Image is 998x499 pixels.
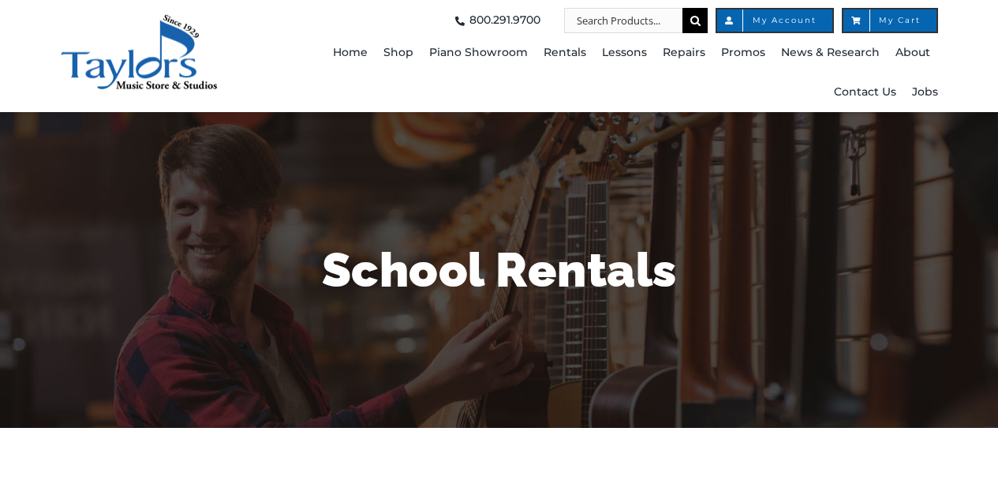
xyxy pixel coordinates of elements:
[429,33,528,73] a: Piano Showroom
[544,40,586,66] span: Rentals
[842,8,938,33] a: My Cart
[383,33,413,73] a: Shop
[38,237,961,303] h1: School Rentals
[60,12,218,28] a: taylors-music-store-west-chester
[288,8,938,33] nav: Top Right
[834,73,896,112] a: Contact Us
[895,33,930,73] a: About
[912,80,938,105] span: Jobs
[544,33,586,73] a: Rentals
[733,17,817,24] span: My Account
[721,33,765,73] a: Promos
[716,8,834,33] a: My Account
[721,40,765,66] span: Promos
[469,8,540,33] span: 800.291.9700
[333,40,368,66] span: Home
[383,40,413,66] span: Shop
[663,40,705,66] span: Repairs
[781,40,880,66] span: News & Research
[663,33,705,73] a: Repairs
[429,40,528,66] span: Piano Showroom
[859,17,921,24] span: My Cart
[781,33,880,73] a: News & Research
[834,80,896,105] span: Contact Us
[288,33,938,112] nav: Main Menu
[333,33,368,73] a: Home
[602,33,647,73] a: Lessons
[912,73,938,112] a: Jobs
[682,8,708,33] input: Search
[450,8,540,33] a: 800.291.9700
[602,40,647,66] span: Lessons
[895,40,930,66] span: About
[564,8,682,33] input: Search Products...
